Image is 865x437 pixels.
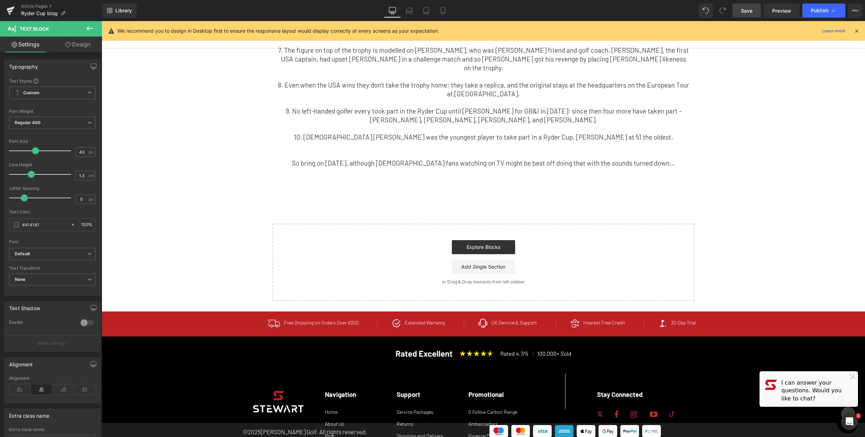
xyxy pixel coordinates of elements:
[367,388,416,394] a: Q Follow Carbon Range
[350,219,414,233] a: Explore Blocks
[176,86,588,103] p: 9. No left-handed golfer every took part in the Ryder Cup until [PERSON_NAME] for GB&I in [DATE]:...
[23,90,39,96] b: Custom
[9,427,96,432] div: Extra class name
[495,370,596,377] h3: Stay Connected
[89,197,95,201] span: px
[9,139,96,144] div: Font Size
[20,26,49,32] span: Text Block
[176,60,588,77] p: 8. Even when the USA wins they don't take the trophy home: they take a replica, and the original ...
[468,297,478,307] img: Hand holding star icon
[276,297,358,307] li: Extended Warranty
[802,4,845,18] button: Publish
[772,7,791,14] span: Preview
[15,277,26,282] b: None
[22,221,67,229] input: Color
[295,400,312,406] a: Returns
[141,407,377,414] p: ©2025 . All rights reserved.
[166,296,179,309] img: Tick icon
[152,370,202,391] img: stewart-golf-logo-footer.svg
[4,335,101,352] button: More settings
[223,388,236,394] a: Home
[9,162,96,167] div: Line Height
[102,4,137,18] a: New Library
[741,7,752,14] span: Save
[176,112,588,121] p: 10. [DEMOGRAPHIC_DATA] [PERSON_NAME] was the youngest player to take part in a Ryder Cup, [PERSON...
[78,219,95,231] div: %
[15,120,41,125] b: Regular 400
[15,251,30,257] i: Default
[9,210,96,214] div: Text Color
[542,298,608,307] li: 30-Day Trial
[764,4,800,18] a: Preview
[9,301,40,311] div: Text Shadow
[377,297,386,307] img: Headphones icon
[9,409,49,419] div: Extra class name
[176,25,588,51] p: 7. The figure on top of the trophy is modelled on [PERSON_NAME], who was [PERSON_NAME] friend and...
[290,297,300,307] img: Tick icon
[9,60,38,70] div: Typography
[819,27,848,35] a: Learn more
[21,4,102,9] a: Article Pages
[286,326,478,339] img: Rated Excellent
[384,4,401,18] a: Desktop
[9,78,96,84] div: Text Styles
[295,370,346,377] h3: Support
[9,239,96,244] div: Font
[9,109,96,114] div: Font Weight
[841,413,858,430] iframe: Intercom live chat
[739,386,754,400] a: Go to the top of the page
[435,4,451,18] a: Mobile
[557,298,566,307] img: Golf flag icon
[89,173,95,178] span: em
[387,404,560,417] img: Payment Logos
[52,37,103,52] a: Design
[367,370,417,377] h3: Promotional
[176,138,588,147] p: So bring on [DATE], although [DEMOGRAPHIC_DATA] fans watching on TV might be best off doing that ...
[811,8,828,13] span: Publish
[848,4,862,18] button: More
[401,4,418,18] a: Laptop
[223,400,243,406] a: About Us
[295,388,332,394] a: Service Packages
[117,27,439,35] p: We recommend you to design in Desktop first to ensure the responsive layout would display correct...
[367,400,396,406] a: Ambassadors
[9,376,96,381] div: Alignment
[223,370,274,377] h3: Navigation
[9,266,96,271] div: Text Transform
[9,186,96,191] div: Letter Spacing
[159,407,215,414] a: [PERSON_NAME] Golf
[152,296,271,309] li: Free Shipping on Orders Over £300
[115,7,132,14] span: Library
[350,239,414,253] a: Add Single Section
[9,320,73,327] div: Enable
[21,11,58,16] span: Ryder Cup blog
[37,340,65,347] p: More settings
[716,4,730,18] button: Redo
[9,358,33,367] div: Alignment
[362,297,449,307] li: UK Service & Support
[454,297,538,307] li: Interest Free Credit
[699,4,713,18] button: Undo
[89,150,95,154] span: px
[182,258,582,263] p: or Drag & Drop elements from left sidebar
[418,4,435,18] a: Tablet
[856,413,861,419] span: 1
